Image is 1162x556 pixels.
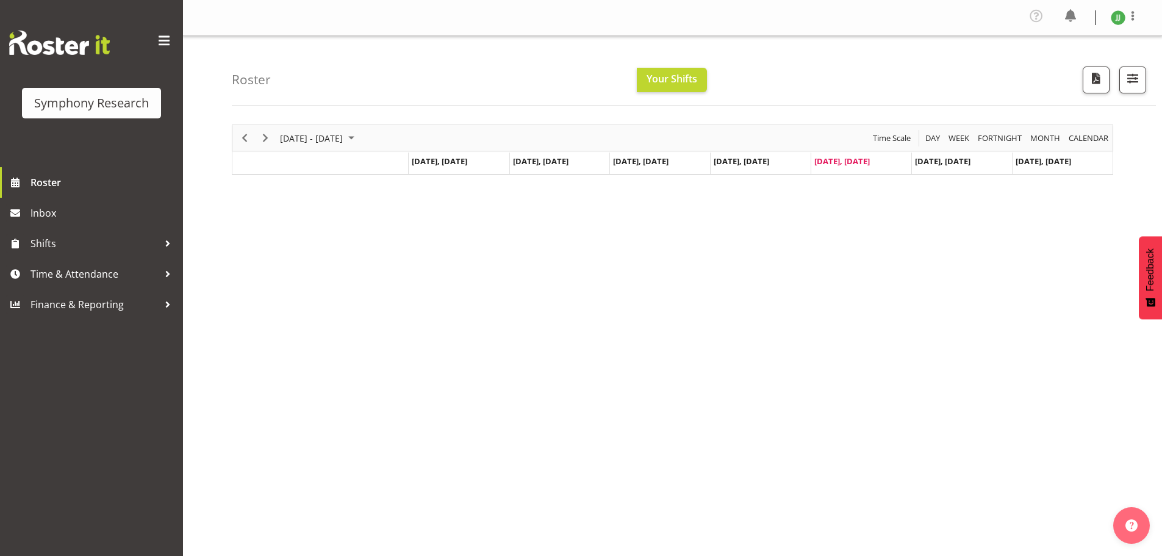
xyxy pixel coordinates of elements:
[1145,248,1156,291] span: Feedback
[232,125,1113,175] div: Timeline Week of August 29, 2025
[34,94,149,112] div: Symphony Research
[1016,156,1071,167] span: [DATE], [DATE]
[255,125,276,151] div: Next
[1029,131,1061,146] span: Month
[9,31,110,55] img: Rosterit website logo
[924,131,942,146] button: Timeline Day
[279,131,344,146] span: [DATE] - [DATE]
[915,156,970,167] span: [DATE], [DATE]
[647,72,697,85] span: Your Shifts
[871,131,913,146] button: Time Scale
[278,131,360,146] button: August 25 - 31, 2025
[30,173,177,192] span: Roster
[237,131,253,146] button: Previous
[947,131,972,146] button: Timeline Week
[714,156,769,167] span: [DATE], [DATE]
[257,131,274,146] button: Next
[872,131,912,146] span: Time Scale
[30,265,159,283] span: Time & Attendance
[924,131,941,146] span: Day
[1125,519,1138,532] img: help-xxl-2.png
[1028,131,1063,146] button: Timeline Month
[232,73,271,87] h4: Roster
[977,131,1023,146] span: Fortnight
[234,125,255,151] div: Previous
[30,295,159,314] span: Finance & Reporting
[814,156,870,167] span: [DATE], [DATE]
[976,131,1024,146] button: Fortnight
[1067,131,1110,146] span: calendar
[613,156,669,167] span: [DATE], [DATE]
[30,204,177,222] span: Inbox
[637,68,707,92] button: Your Shifts
[513,156,568,167] span: [DATE], [DATE]
[1119,67,1146,93] button: Filter Shifts
[1111,10,1125,25] img: joshua-joel11891.jpg
[1139,236,1162,319] button: Feedback - Show survey
[947,131,970,146] span: Week
[30,234,159,253] span: Shifts
[1067,131,1111,146] button: Month
[1083,67,1110,93] button: Download a PDF of the roster according to the set date range.
[412,156,467,167] span: [DATE], [DATE]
